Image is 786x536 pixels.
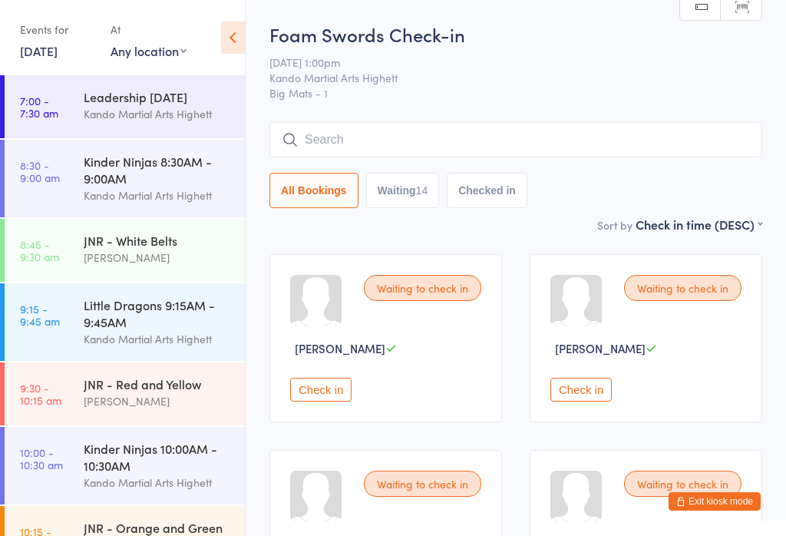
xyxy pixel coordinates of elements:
div: Waiting to check in [364,275,481,301]
time: 8:30 - 9:00 am [20,159,60,184]
div: Kando Martial Arts Highett [84,105,232,123]
time: 9:15 - 9:45 am [20,303,60,327]
div: Kinder Ninjas 10:00AM - 10:30AM [84,440,232,474]
time: 9:30 - 10:15 am [20,382,61,406]
time: 7:00 - 7:30 am [20,94,58,119]
div: Leadership [DATE] [84,88,232,105]
button: Check in [550,378,612,402]
div: JNR - Red and Yellow [84,376,232,392]
div: Waiting to check in [624,471,741,497]
h2: Foam Swords Check-in [269,22,762,47]
input: Search [269,122,762,157]
button: Checked in [447,173,527,208]
div: Waiting to check in [624,275,741,301]
span: [PERSON_NAME] [295,340,385,356]
span: Kando Martial Arts Highett [269,70,738,85]
div: Kando Martial Arts Highett [84,474,232,491]
span: Big Mats - 1 [269,85,762,101]
a: 10:00 -10:30 amKinder Ninjas 10:00AM - 10:30AMKando Martial Arts Highett [5,427,245,505]
div: [PERSON_NAME] [84,249,232,266]
div: Kinder Ninjas 8:30AM - 9:00AM [84,153,232,187]
a: 9:15 -9:45 amLittle Dragons 9:15AM - 9:45AMKando Martial Arts Highett [5,283,245,361]
time: 10:00 - 10:30 am [20,446,63,471]
button: All Bookings [269,173,358,208]
a: 8:30 -9:00 amKinder Ninjas 8:30AM - 9:00AMKando Martial Arts Highett [5,140,245,217]
a: [DATE] [20,42,58,59]
a: 8:45 -9:30 amJNR - White Belts[PERSON_NAME] [5,219,245,282]
a: 7:00 -7:30 amLeadership [DATE]Kando Martial Arts Highett [5,75,245,138]
div: Any location [111,42,187,59]
div: 14 [416,184,428,197]
span: [PERSON_NAME] [555,340,646,356]
div: Kando Martial Arts Highett [84,330,232,348]
time: 8:45 - 9:30 am [20,238,59,263]
div: JNR - White Belts [84,232,232,249]
button: Check in [290,378,352,402]
div: At [111,17,187,42]
div: [PERSON_NAME] [84,392,232,410]
span: [DATE] 1:00pm [269,55,738,70]
div: Events for [20,17,95,42]
button: Waiting14 [366,173,440,208]
div: Little Dragons 9:15AM - 9:45AM [84,296,232,330]
div: Check in time (DESC) [636,216,762,233]
div: JNR - Orange and Green [84,519,232,536]
button: Exit kiosk mode [669,492,761,511]
label: Sort by [597,217,632,233]
div: Waiting to check in [364,471,481,497]
a: 9:30 -10:15 amJNR - Red and Yellow[PERSON_NAME] [5,362,245,425]
div: Kando Martial Arts Highett [84,187,232,204]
